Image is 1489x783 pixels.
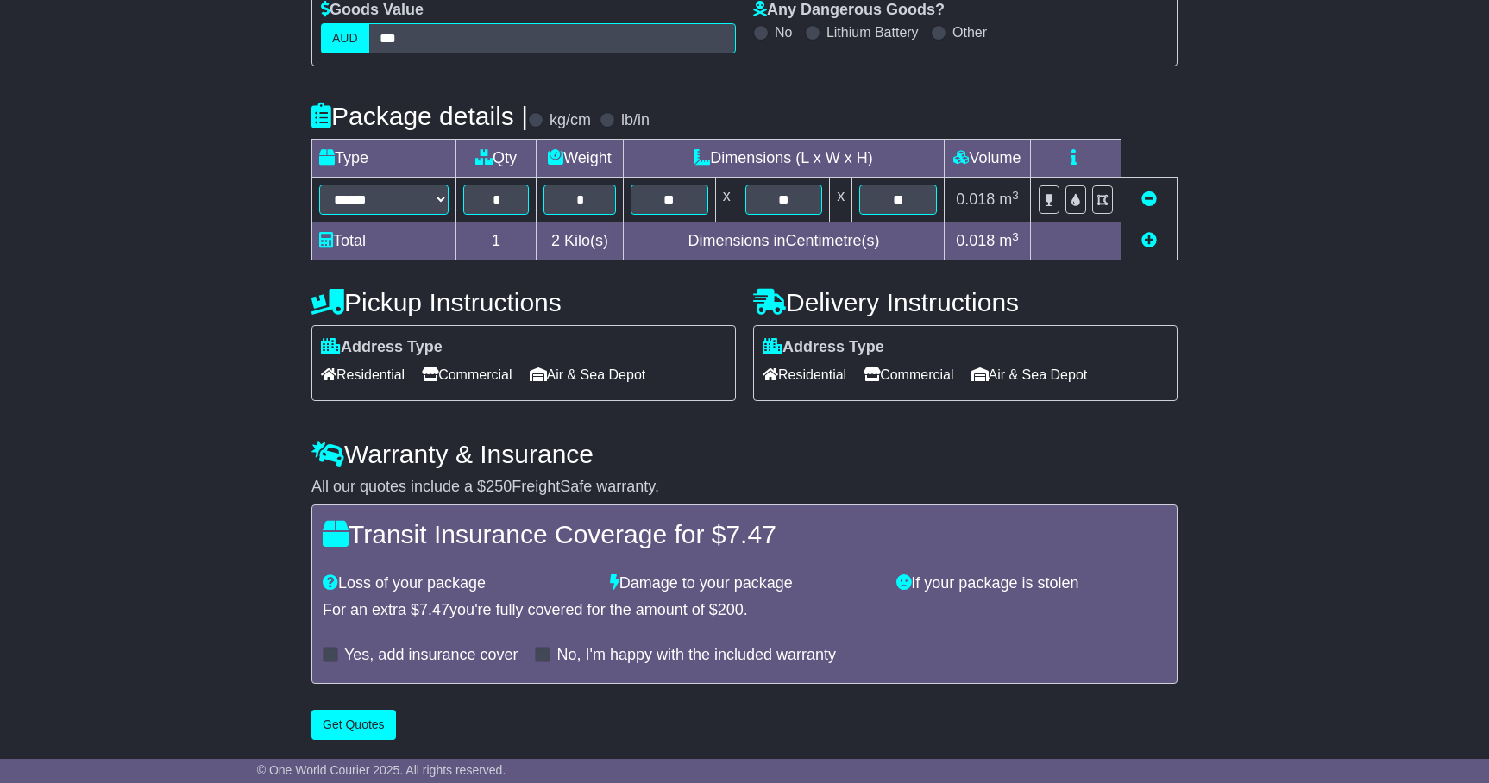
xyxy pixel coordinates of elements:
button: Get Quotes [311,710,396,740]
label: Address Type [321,338,443,357]
label: Lithium Battery [826,24,919,41]
sup: 3 [1012,230,1019,243]
div: Loss of your package [314,574,601,593]
span: 0.018 [956,232,995,249]
h4: Pickup Instructions [311,288,736,316]
td: Kilo(s) [537,222,624,260]
span: Air & Sea Depot [530,361,646,388]
td: x [715,178,738,222]
td: Dimensions (L x W x H) [623,140,944,178]
label: No [775,24,792,41]
span: m [999,191,1019,208]
label: Yes, add insurance cover [344,646,518,665]
td: Dimensions in Centimetre(s) [623,222,944,260]
span: Residential [763,361,846,388]
td: Type [312,140,456,178]
span: 7.47 [419,601,449,618]
span: 250 [486,478,512,495]
label: kg/cm [550,111,591,130]
div: If your package is stolen [888,574,1175,593]
span: Residential [321,361,405,388]
td: Weight [537,140,624,178]
span: Air & Sea Depot [971,361,1088,388]
label: Address Type [763,338,884,357]
a: Add new item [1141,232,1157,249]
sup: 3 [1012,189,1019,202]
h4: Transit Insurance Coverage for $ [323,520,1166,548]
span: Commercial [864,361,953,388]
td: x [830,178,852,222]
label: No, I'm happy with the included warranty [556,646,836,665]
h4: Delivery Instructions [753,288,1178,316]
a: Remove this item [1141,191,1157,208]
span: m [999,232,1019,249]
td: Qty [456,140,537,178]
td: Total [312,222,456,260]
td: Volume [944,140,1030,178]
label: Other [952,24,987,41]
span: 200 [718,601,744,618]
span: Commercial [422,361,512,388]
h4: Package details | [311,102,528,130]
div: All our quotes include a $ FreightSafe warranty. [311,478,1178,497]
label: lb/in [621,111,650,130]
label: Any Dangerous Goods? [753,1,945,20]
h4: Warranty & Insurance [311,440,1178,468]
span: 0.018 [956,191,995,208]
span: 2 [551,232,560,249]
div: For an extra $ you're fully covered for the amount of $ . [323,601,1166,620]
span: 7.47 [726,520,776,548]
label: Goods Value [321,1,424,20]
div: Damage to your package [601,574,889,593]
span: © One World Courier 2025. All rights reserved. [257,763,506,777]
td: 1 [456,222,537,260]
label: AUD [321,23,369,53]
